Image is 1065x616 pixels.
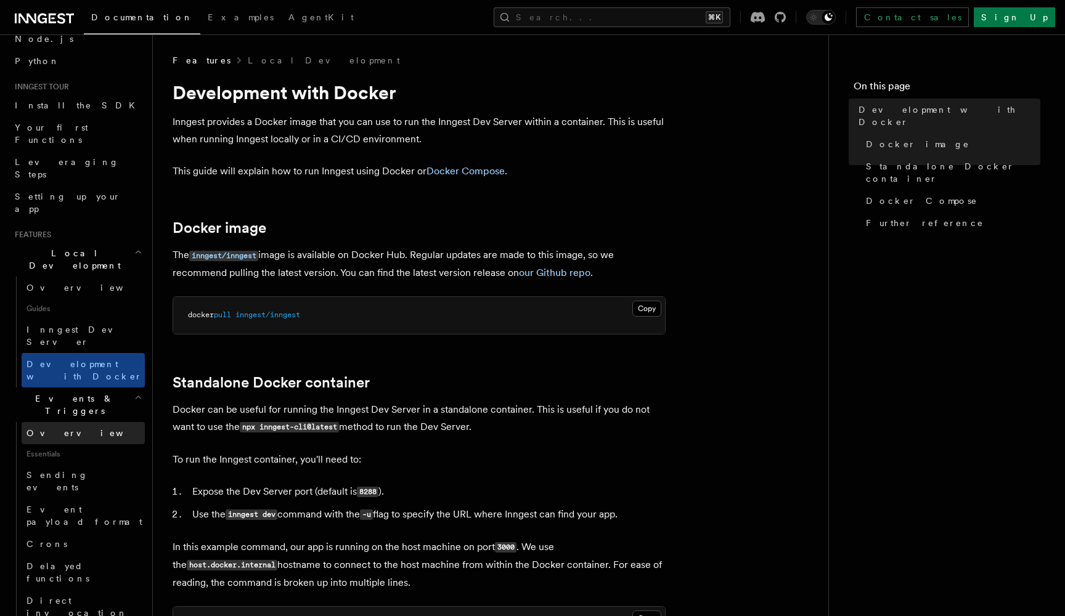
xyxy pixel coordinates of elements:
[22,464,145,498] a: Sending events
[15,192,121,214] span: Setting up your app
[27,505,142,527] span: Event payload format
[173,374,370,391] a: Standalone Docker container
[173,163,666,180] p: This guide will explain how to run Inngest using Docker or .
[281,4,361,33] a: AgentKit
[22,318,145,353] a: Inngest Dev Server
[357,487,378,497] code: 8288
[15,157,119,179] span: Leveraging Steps
[10,387,145,422] button: Events & Triggers
[187,560,277,570] code: host.docker.internal
[10,242,145,277] button: Local Development
[806,10,836,25] button: Toggle dark mode
[10,116,145,151] a: Your first Functions
[288,12,354,22] span: AgentKit
[173,113,666,148] p: Inngest provides a Docker image that you can use to run the Inngest Dev Server within a container...
[866,195,977,207] span: Docker Compose
[91,12,193,22] span: Documentation
[15,34,73,44] span: Node.js
[861,212,1040,234] a: Further reference
[22,533,145,555] a: Crons
[189,483,666,501] li: Expose the Dev Server port (default is ).
[706,11,723,23] kbd: ⌘K
[866,138,969,150] span: Docker image
[27,283,153,293] span: Overview
[214,310,231,319] span: pull
[519,267,590,278] a: our Github repo
[22,422,145,444] a: Overview
[84,4,200,34] a: Documentation
[495,542,516,553] code: 3000
[10,50,145,72] a: Python
[10,247,134,272] span: Local Development
[854,99,1040,133] a: Development with Docker
[866,160,1040,185] span: Standalone Docker container
[173,538,666,591] p: In this example command, our app is running on the host machine on port . We use the hostname to ...
[22,498,145,533] a: Event payload format
[494,7,730,27] button: Search...⌘K
[10,185,145,220] a: Setting up your app
[974,7,1055,27] a: Sign Up
[15,100,142,110] span: Install the SDK
[854,79,1040,99] h4: On this page
[188,310,214,319] span: docker
[866,217,984,229] span: Further reference
[861,155,1040,190] a: Standalone Docker container
[10,277,145,387] div: Local Development
[27,428,153,438] span: Overview
[859,103,1040,128] span: Development with Docker
[22,555,145,590] a: Delayed functions
[173,401,666,436] p: Docker can be useful for running the Inngest Dev Server in a standalone container. This is useful...
[27,539,67,549] span: Crons
[27,359,142,381] span: Development with Docker
[15,56,60,66] span: Python
[200,4,281,33] a: Examples
[173,81,666,103] h1: Development with Docker
[173,246,666,282] p: The image is available on Docker Hub. Regular updates are made to this image, so we recommend pul...
[632,301,661,317] button: Copy
[861,133,1040,155] a: Docker image
[15,123,88,145] span: Your first Functions
[22,444,145,464] span: Essentials
[22,277,145,299] a: Overview
[10,151,145,185] a: Leveraging Steps
[426,165,505,177] a: Docker Compose
[10,28,145,50] a: Node.js
[27,561,89,583] span: Delayed functions
[22,299,145,318] span: Guides
[10,230,51,240] span: Features
[173,219,266,237] a: Docker image
[235,310,300,319] span: inngest/inngest
[360,509,373,520] code: -u
[861,190,1040,212] a: Docker Compose
[189,506,666,524] li: Use the command with the flag to specify the URL where Inngest can find your app.
[248,54,400,67] a: Local Development
[27,470,88,492] span: Sending events
[240,422,339,432] code: npx inngest-cli@latest
[10,392,134,417] span: Events & Triggers
[189,251,258,261] code: inngest/inngest
[856,7,969,27] a: Contact sales
[189,249,258,261] a: inngest/inngest
[226,509,277,520] code: inngest dev
[10,94,145,116] a: Install the SDK
[27,325,132,347] span: Inngest Dev Server
[173,54,231,67] span: Features
[10,82,69,92] span: Inngest tour
[173,451,666,468] p: To run the Inngest container, you'll need to:
[22,353,145,387] a: Development with Docker
[208,12,274,22] span: Examples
